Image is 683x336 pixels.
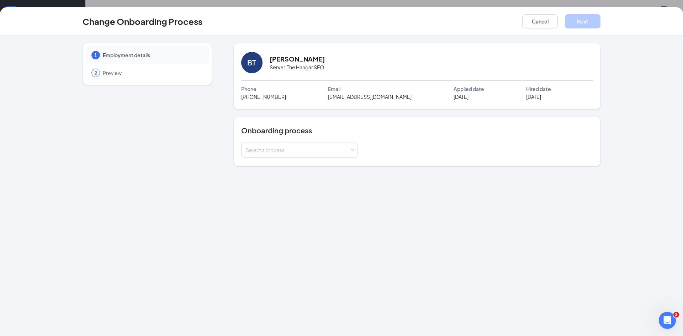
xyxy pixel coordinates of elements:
h4: Onboarding process [241,126,593,135]
button: Next [565,14,600,28]
span: 1 [94,52,97,59]
span: Email [328,85,340,93]
span: [DATE] [454,93,468,101]
span: Employment details [103,52,202,59]
span: 2 [673,312,679,318]
span: [DATE] [526,93,541,101]
div: Select a process [246,146,350,154]
span: Server · The Hangar SFO [270,63,324,71]
span: [EMAIL_ADDRESS][DOMAIN_NAME] [328,93,412,101]
div: BT [247,58,256,68]
span: Applied date [454,85,484,93]
button: Cancel [522,14,558,28]
span: 2 [94,69,97,76]
iframe: Intercom live chat [659,312,676,329]
span: Preview [103,69,202,76]
span: Hired date [526,85,551,93]
span: [PHONE_NUMBER] [241,93,286,101]
span: Phone [241,85,256,93]
h3: Change Onboarding Process [83,15,202,27]
h2: [PERSON_NAME] [270,54,325,63]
